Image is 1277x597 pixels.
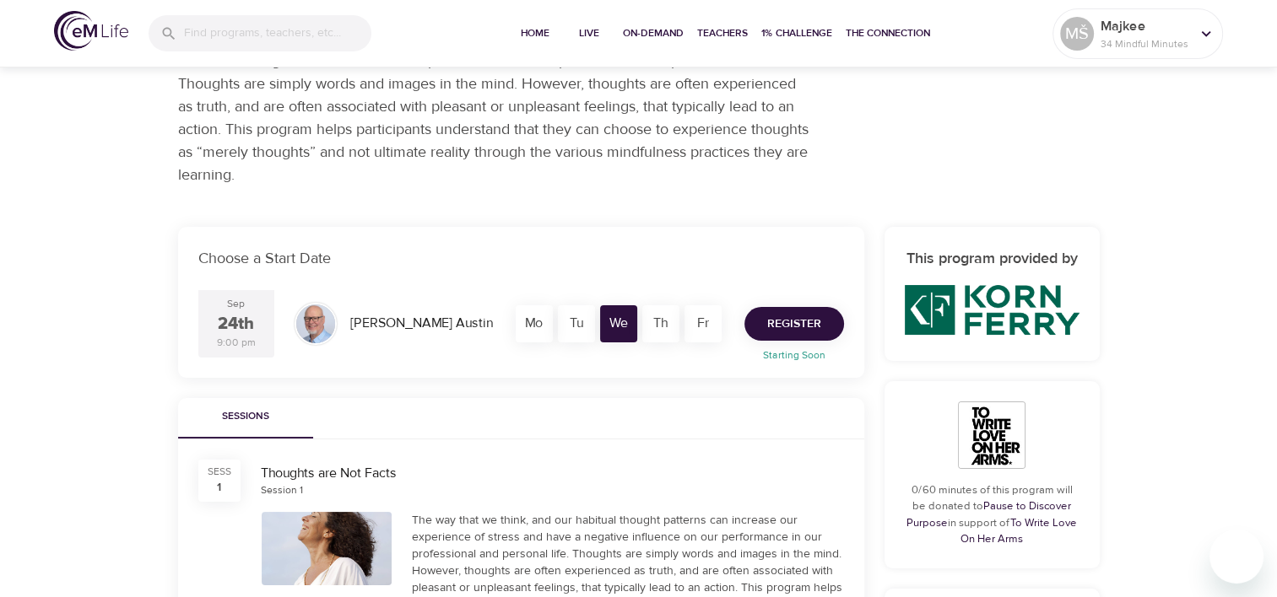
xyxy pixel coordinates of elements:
div: Fr [684,305,722,342]
span: 1% Challenge [761,24,832,42]
iframe: Button to launch messaging window [1209,530,1263,584]
div: We [600,305,637,342]
p: Choose a Start Date [198,247,844,270]
div: Tu [558,305,595,342]
span: Sessions [188,408,303,426]
h6: This program provided by [905,247,1079,272]
span: Register [767,314,821,335]
input: Find programs, teachers, etc... [184,15,371,51]
div: Th [642,305,679,342]
span: Teachers [697,24,748,42]
div: SESS [208,465,231,479]
img: KF%20green%20logo%202.20.2025.png [905,285,1079,335]
p: 34 Mindful Minutes [1101,36,1190,51]
div: Thoughts are Not Facts [261,464,844,483]
div: Sep [227,297,245,311]
p: 0/60 minutes of this program will be donated to in support of [905,482,1079,548]
button: Register [744,307,844,341]
div: 24th [218,312,254,336]
span: The Connection [846,24,930,42]
p: The way that we think, and our habitual thought patterns can increase our experience of stress an... [178,27,811,186]
span: On-Demand [623,24,684,42]
div: Session 1 [261,483,303,497]
div: 9:00 pm [217,336,256,350]
p: Majkee [1101,16,1190,36]
span: Live [569,24,609,42]
a: Pause to Discover Purpose [906,499,1071,530]
img: logo [54,11,128,51]
div: [PERSON_NAME] Austin [344,307,500,340]
div: MŠ [1060,17,1094,51]
a: To Write Love On Her Arms [960,516,1077,546]
span: Home [515,24,555,42]
div: 1 [217,479,221,496]
div: Mo [516,305,553,342]
p: Starting Soon [734,347,854,363]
